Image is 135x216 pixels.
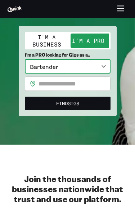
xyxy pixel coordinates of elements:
[68,34,109,48] button: I'm a Pro
[26,34,68,48] button: I'm a Business
[25,97,111,110] button: FindGigs
[25,52,111,58] span: I’m a PRO looking for Gigs as a..
[19,9,117,19] h2: PICK UP A SHIFT!
[7,174,128,204] h2: Join the thousands of businesses nationwide that trust and use our platform.
[25,59,111,74] div: Bartender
